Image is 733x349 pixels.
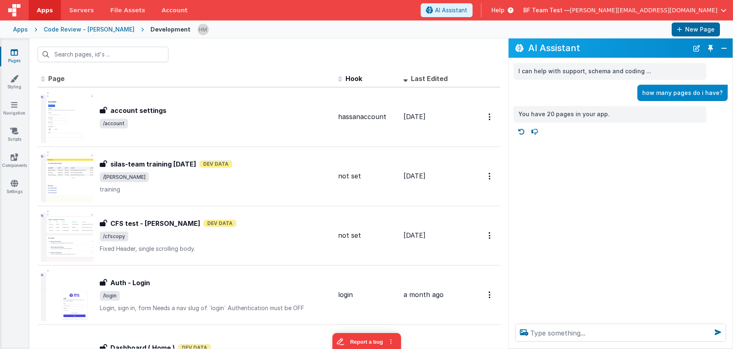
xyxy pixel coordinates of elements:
[518,109,702,119] p: You have 20 pages in your app.
[403,172,426,180] span: [DATE]
[484,168,497,185] button: Options
[100,291,120,301] span: /login
[672,23,720,36] button: New Page
[100,245,332,253] p: Fixed Header, single scrolling body.
[100,232,128,241] span: /cfscopy
[523,6,726,14] button: BF Team Test — [PERSON_NAME][EMAIL_ADDRESS][DOMAIN_NAME]
[528,43,688,53] h2: AI Assistant
[484,286,497,303] button: Options
[110,159,196,169] h3: silas-team training [DATE]
[37,6,53,14] span: Apps
[338,231,397,240] div: not set
[484,227,497,244] button: Options
[403,290,444,299] span: a month ago
[100,304,332,312] p: Login, sign in, form Needs a nav slug of `login` Authentication must be OFF
[13,25,28,34] div: Apps
[484,108,497,125] button: Options
[150,25,191,34] div: Development
[403,113,426,121] span: [DATE]
[48,74,65,83] span: Page
[69,6,94,14] span: Servers
[570,6,717,14] span: [PERSON_NAME][EMAIL_ADDRESS][DOMAIN_NAME]
[44,25,134,34] div: Code Review - [PERSON_NAME]
[197,24,209,35] img: 1b65a3e5e498230d1b9478315fee565b
[100,119,128,128] span: /account
[435,6,467,14] span: AI Assistant
[719,43,729,54] button: Close
[100,172,149,182] span: /[PERSON_NAME]
[338,112,397,122] div: hassanaccount
[421,3,473,17] button: AI Assistant
[705,43,716,54] button: Toggle Pin
[110,106,166,115] h3: account settings
[642,88,723,98] p: how many pages do i have?
[523,6,570,14] span: BF Team Test —
[110,218,200,228] h3: CFS test - [PERSON_NAME]
[200,160,232,168] span: Dev Data
[38,47,168,62] input: Search pages, id's ...
[204,220,236,227] span: Dev Data
[110,278,150,288] h3: Auth - Login
[491,6,504,14] span: Help
[338,290,397,299] div: login
[110,6,146,14] span: File Assets
[338,171,397,181] div: not set
[518,66,702,77] p: I can help with support, schema and coding ...
[403,231,426,239] span: [DATE]
[411,74,448,83] span: Last Edited
[100,185,332,194] p: training
[345,74,362,83] span: Hook
[691,43,702,54] button: New Chat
